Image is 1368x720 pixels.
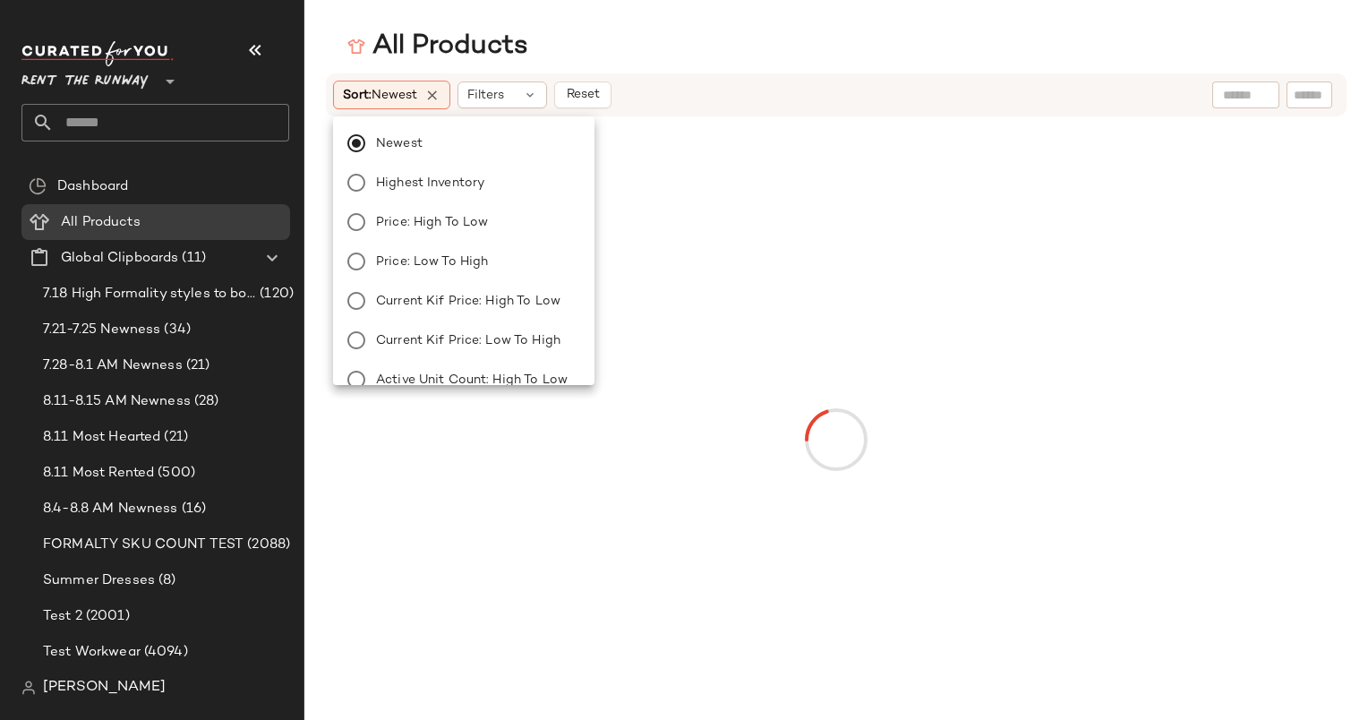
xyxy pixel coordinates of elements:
span: (28) [191,391,219,412]
span: (16) [178,499,207,519]
span: [PERSON_NAME] [43,677,166,699]
span: Price: High to Low [376,213,488,232]
span: 7.28-8.1 AM Newness [43,356,183,376]
span: Global Clipboards [61,248,178,269]
span: 8.11-8.15 AM Newness [43,391,191,412]
span: Filters [467,86,504,105]
span: (21) [183,356,210,376]
span: Active Unit Count: High to Low [376,371,568,390]
img: cfy_white_logo.C9jOOHJF.svg [21,41,174,66]
span: Price: Low to High [376,253,488,271]
span: (34) [160,320,191,340]
span: Sort: [343,86,417,105]
img: svg%3e [347,38,365,56]
span: 8.11 Most Rented [43,463,154,484]
span: (8) [155,570,175,591]
span: (500) [154,463,195,484]
span: (2001) [82,606,130,627]
div: All Products [347,29,528,64]
span: 8.11 Most Hearted [43,427,160,448]
span: FORMALTY SKU COUNT TEST [43,535,244,555]
span: 8.4-8.8 AM Newness [43,499,178,519]
span: Newest [376,134,423,153]
span: (120) [256,284,294,304]
span: (11) [178,248,206,269]
span: All Products [61,212,141,233]
span: Current Kif Price: High to Low [376,292,560,311]
span: Summer Dresses [43,570,155,591]
span: Rent the Runway [21,61,149,93]
span: Reset [565,88,599,102]
span: Newest [372,89,417,102]
span: (21) [160,427,188,448]
span: (4094) [141,642,188,663]
img: svg%3e [21,681,36,695]
span: Test Workwear [43,642,141,663]
span: Highest Inventory [376,174,484,193]
span: (2088) [244,535,290,555]
span: Test 2 [43,606,82,627]
span: Current Kif Price: Low to High [376,331,560,350]
button: Reset [554,81,611,108]
span: 7.21-7.25 Newness [43,320,160,340]
span: 7.18 High Formality styles to boost [43,284,256,304]
img: svg%3e [29,177,47,195]
span: Dashboard [57,176,128,197]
